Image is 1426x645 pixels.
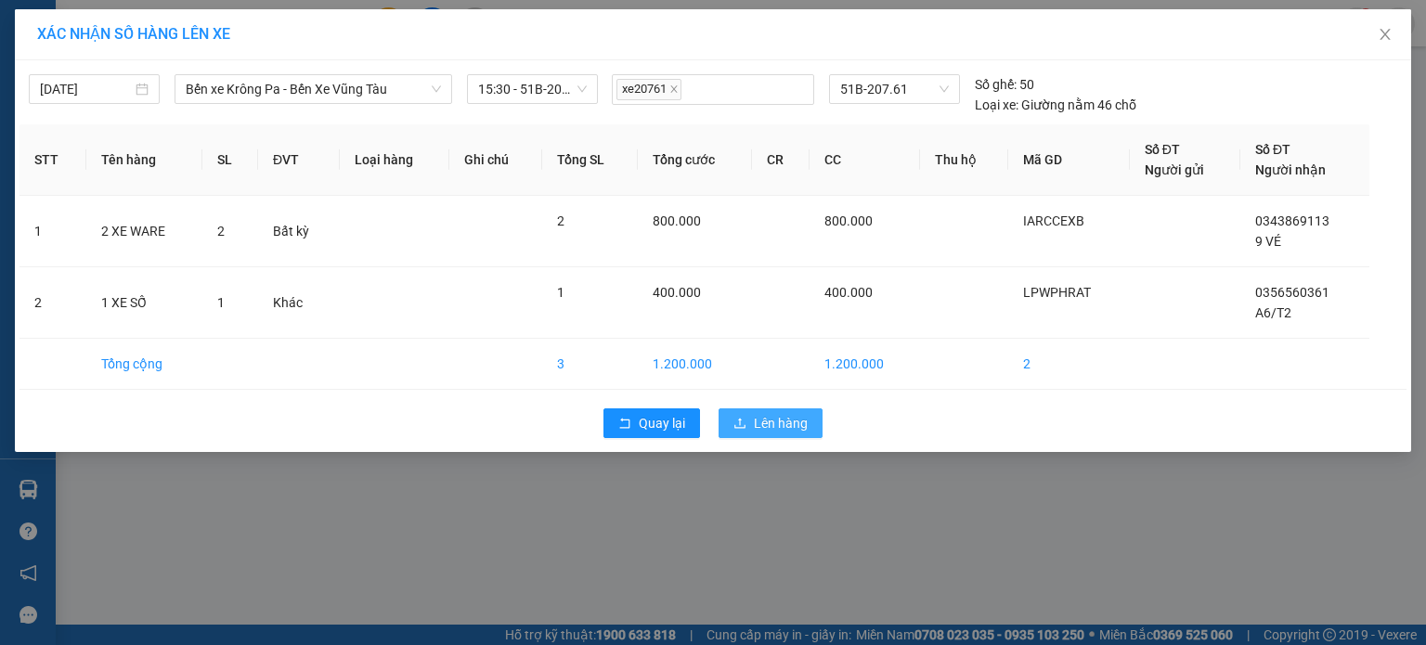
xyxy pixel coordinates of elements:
[86,267,202,339] td: 1 XE SỐ
[1255,285,1329,300] span: 0356560361
[542,124,638,196] th: Tổng SL
[1255,162,1326,177] span: Người nhận
[217,224,225,239] span: 2
[733,417,746,432] span: upload
[719,408,823,438] button: uploadLên hàng
[1255,234,1281,249] span: 9 VÉ
[603,408,700,438] button: rollbackQuay lại
[824,213,873,228] span: 800.000
[638,339,752,390] td: 1.200.000
[37,25,230,43] span: XÁC NHẬN SỐ HÀNG LÊN XE
[449,124,541,196] th: Ghi chú
[86,339,202,390] td: Tổng cộng
[186,75,441,103] span: Bến xe Krông Pa - Bến Xe Vũng Tàu
[86,196,202,267] td: 2 XE WARE
[840,75,948,103] span: 51B-207.61
[810,124,920,196] th: CC
[1255,142,1290,157] span: Số ĐT
[975,95,1018,115] span: Loại xe:
[557,213,564,228] span: 2
[258,124,340,196] th: ĐVT
[639,413,685,433] span: Quay lại
[810,339,920,390] td: 1.200.000
[40,79,132,99] input: 11/10/2025
[653,213,701,228] span: 800.000
[1008,124,1129,196] th: Mã GD
[920,124,1009,196] th: Thu hộ
[1255,305,1291,320] span: A6/T2
[975,74,1034,95] div: 50
[19,267,86,339] td: 2
[1008,339,1129,390] td: 2
[975,74,1017,95] span: Số ghế:
[975,95,1136,115] div: Giường nằm 46 chỗ
[754,413,808,433] span: Lên hàng
[1145,162,1204,177] span: Người gửi
[86,124,202,196] th: Tên hàng
[19,124,86,196] th: STT
[557,285,564,300] span: 1
[618,417,631,432] span: rollback
[340,124,449,196] th: Loại hàng
[669,84,679,94] span: close
[202,124,258,196] th: SL
[1023,213,1084,228] span: IARCCEXB
[1378,27,1393,42] span: close
[258,196,340,267] td: Bất kỳ
[1145,142,1180,157] span: Số ĐT
[752,124,810,196] th: CR
[616,79,681,100] span: xe20761
[542,339,638,390] td: 3
[653,285,701,300] span: 400.000
[638,124,752,196] th: Tổng cước
[217,295,225,310] span: 1
[1359,9,1411,61] button: Close
[19,196,86,267] td: 1
[478,75,587,103] span: 15:30 - 51B-207.61
[824,285,873,300] span: 400.000
[1255,213,1329,228] span: 0343869113
[258,267,340,339] td: Khác
[431,84,442,95] span: down
[1023,285,1091,300] span: LPWPHRAT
